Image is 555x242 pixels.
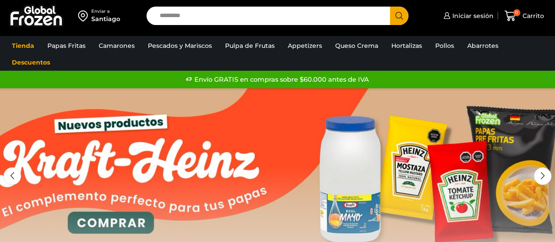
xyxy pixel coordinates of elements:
span: Carrito [520,11,544,20]
div: Santiago [91,14,120,23]
a: Descuentos [7,54,54,71]
a: 0 Carrito [502,6,546,26]
a: Papas Fritas [43,37,90,54]
a: Hortalizas [387,37,426,54]
span: Iniciar sesión [450,11,494,20]
a: Iniciar sesión [441,7,494,25]
div: Enviar a [91,8,120,14]
button: Search button [390,7,408,25]
img: address-field-icon.svg [78,8,91,23]
span: 0 [513,9,520,16]
a: Queso Crema [331,37,383,54]
a: Pescados y Mariscos [143,37,216,54]
a: Abarrotes [463,37,503,54]
a: Pulpa de Frutas [221,37,279,54]
a: Tienda [7,37,39,54]
div: Previous slide [4,167,21,185]
a: Pollos [431,37,458,54]
a: Camarones [94,37,139,54]
div: Next slide [534,167,551,185]
a: Appetizers [283,37,326,54]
